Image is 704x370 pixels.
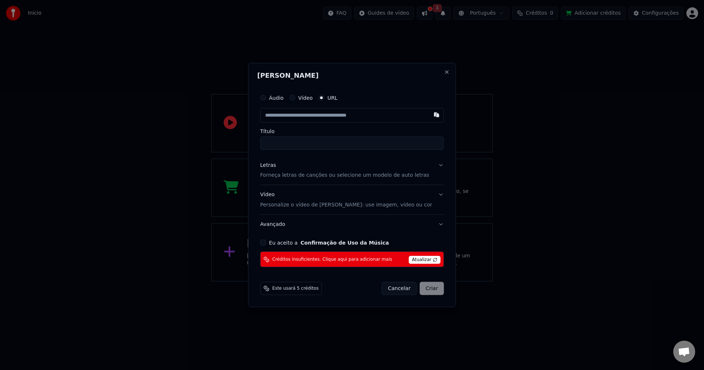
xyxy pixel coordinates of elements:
label: Título [260,128,444,133]
h2: [PERSON_NAME] [257,72,447,78]
p: Personalize o vídeo de [PERSON_NAME]: use imagem, vídeo ou cor [260,201,432,209]
button: Cancelar [382,282,417,295]
label: Áudio [269,95,284,100]
label: Eu aceito a [269,240,389,245]
span: Atualizar [409,256,441,264]
label: URL [327,95,338,100]
div: Vídeo [260,191,432,209]
p: Forneça letras de canções ou selecione um modelo de auto letras [260,172,429,179]
div: Letras [260,161,276,169]
span: Créditos insuficientes. Clique aqui para adicionar mais [272,256,392,262]
span: Este usará 5 créditos [272,286,319,292]
label: Vídeo [298,95,313,100]
button: Eu aceito a [301,240,389,245]
button: Avançado [260,215,444,234]
button: VídeoPersonalize o vídeo de [PERSON_NAME]: use imagem, vídeo ou cor [260,185,444,215]
button: LetrasForneça letras de canções ou selecione um modelo de auto letras [260,155,444,185]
